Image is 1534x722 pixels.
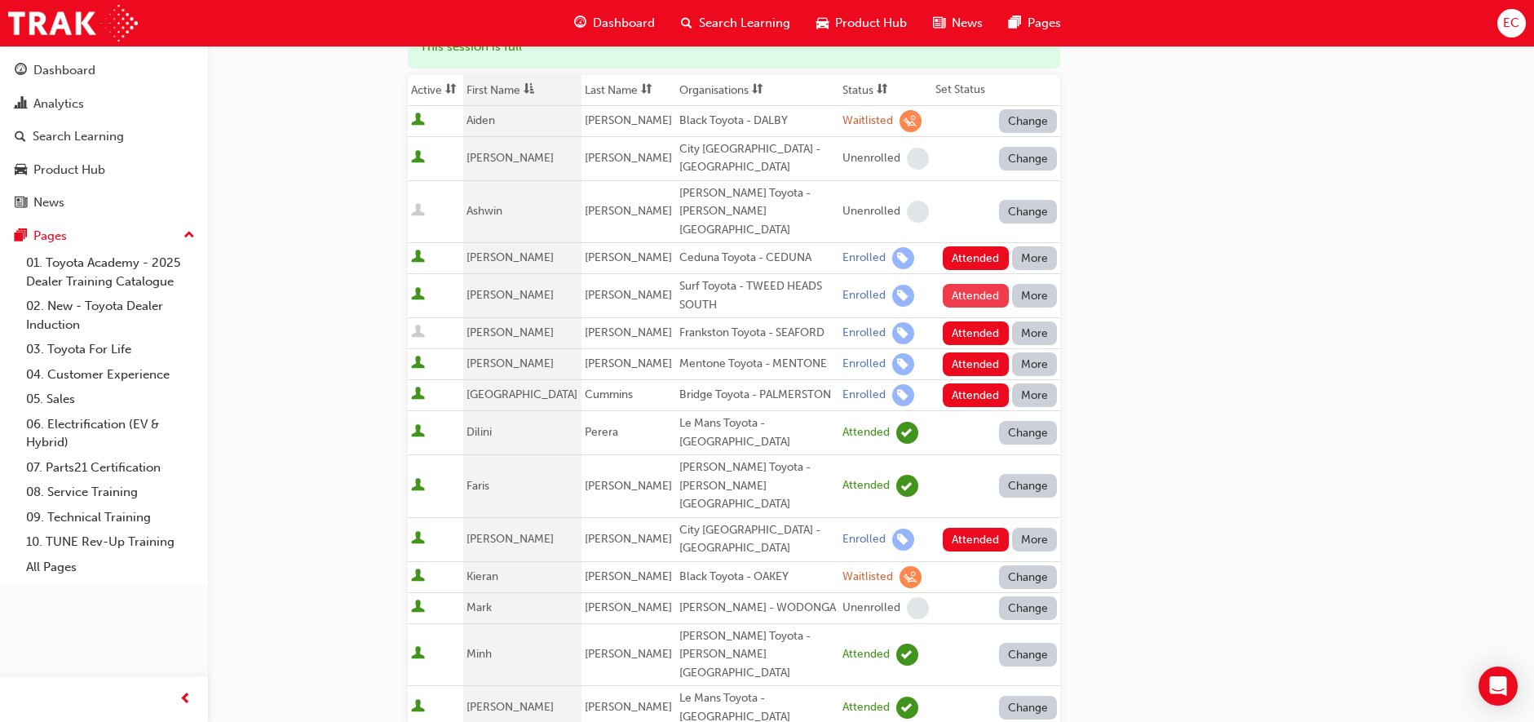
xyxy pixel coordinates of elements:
[668,7,803,40] a: search-iconSearch Learning
[896,422,918,444] span: learningRecordVerb_ATTEND-icon
[999,109,1058,133] button: Change
[7,89,201,119] a: Analytics
[1012,383,1058,407] button: More
[892,384,914,406] span: learningRecordVerb_ENROLL-icon
[20,387,201,412] a: 05. Sales
[1009,13,1021,33] span: pages-icon
[842,478,890,494] div: Attended
[15,64,27,78] span: guage-icon
[411,600,425,616] span: User is active
[681,13,692,33] span: search-icon
[585,388,633,401] span: Cummins
[842,569,893,585] div: Waitlisted
[33,127,124,146] div: Search Learning
[8,5,138,42] a: Trak
[1012,246,1058,270] button: More
[842,250,886,266] div: Enrolled
[585,113,672,127] span: [PERSON_NAME]
[835,14,907,33] span: Product Hub
[679,112,836,131] div: Black Toyota - DALBY
[585,600,672,614] span: [PERSON_NAME]
[999,565,1058,589] button: Change
[896,475,918,497] span: learningRecordVerb_ATTEND-icon
[20,555,201,580] a: All Pages
[585,288,672,302] span: [PERSON_NAME]
[15,130,26,144] span: search-icon
[7,155,201,185] a: Product Hub
[411,203,425,219] span: User is inactive
[585,357,672,370] span: [PERSON_NAME]
[699,14,790,33] span: Search Learning
[999,147,1058,171] button: Change
[679,568,836,587] div: Black Toyota - OAKEY
[1012,321,1058,345] button: More
[524,83,535,97] span: asc-icon
[15,163,27,178] span: car-icon
[585,151,672,165] span: [PERSON_NAME]
[466,288,554,302] span: [PERSON_NAME]
[411,250,425,266] span: User is active
[842,388,886,403] div: Enrolled
[842,600,900,616] div: Unenrolled
[466,700,554,714] span: [PERSON_NAME]
[183,225,195,246] span: up-icon
[581,75,676,106] th: Toggle SortBy
[900,566,922,588] span: learningRecordVerb_WAITLIST-icon
[816,13,829,33] span: car-icon
[585,647,672,661] span: [PERSON_NAME]
[411,646,425,662] span: User is active
[445,83,457,97] span: sorting-icon
[411,531,425,547] span: User is active
[679,599,836,618] div: [PERSON_NAME] - WODONGA
[842,647,890,662] div: Attended
[892,529,914,551] span: learningRecordVerb_ENROLL-icon
[585,204,672,218] span: [PERSON_NAME]
[679,140,836,177] div: City [GEOGRAPHIC_DATA] - [GEOGRAPHIC_DATA]
[892,353,914,375] span: learningRecordVerb_ENROLL-icon
[466,151,554,165] span: [PERSON_NAME]
[7,52,201,221] button: DashboardAnalyticsSearch LearningProduct HubNews
[466,479,489,493] span: Faris
[842,357,886,372] div: Enrolled
[466,532,554,546] span: [PERSON_NAME]
[466,204,502,218] span: Ashwin
[920,7,996,40] a: news-iconNews
[33,227,67,246] div: Pages
[411,569,425,585] span: User is active
[1012,352,1058,376] button: More
[932,75,1060,106] th: Set Status
[585,326,672,339] span: [PERSON_NAME]
[411,699,425,715] span: User is active
[466,113,495,127] span: Aiden
[15,97,27,112] span: chart-icon
[943,246,1009,270] button: Attended
[907,148,929,170] span: learningRecordVerb_NONE-icon
[877,83,888,97] span: sorting-icon
[679,458,836,514] div: [PERSON_NAME] Toyota - [PERSON_NAME][GEOGRAPHIC_DATA]
[411,113,425,129] span: User is active
[408,75,463,106] th: Toggle SortBy
[943,321,1009,345] button: Attended
[933,13,945,33] span: news-icon
[466,647,492,661] span: Minh
[585,532,672,546] span: [PERSON_NAME]
[842,326,886,341] div: Enrolled
[1012,284,1058,308] button: More
[15,196,27,210] span: news-icon
[466,357,554,370] span: [PERSON_NAME]
[842,425,890,441] div: Attended
[7,188,201,218] a: News
[842,204,900,219] div: Unenrolled
[679,277,836,314] div: Surf Toyota - TWEED HEADS SOUTH
[999,474,1058,498] button: Change
[679,627,836,683] div: [PERSON_NAME] Toyota - [PERSON_NAME][GEOGRAPHIC_DATA]
[20,455,201,481] a: 07. Parts21 Certification
[411,287,425,303] span: User is active
[952,14,983,33] span: News
[585,425,618,439] span: Perera
[943,528,1009,551] button: Attended
[943,352,1009,376] button: Attended
[892,322,914,344] span: learningRecordVerb_ENROLL-icon
[411,150,425,166] span: User is active
[20,294,201,337] a: 02. New - Toyota Dealer Induction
